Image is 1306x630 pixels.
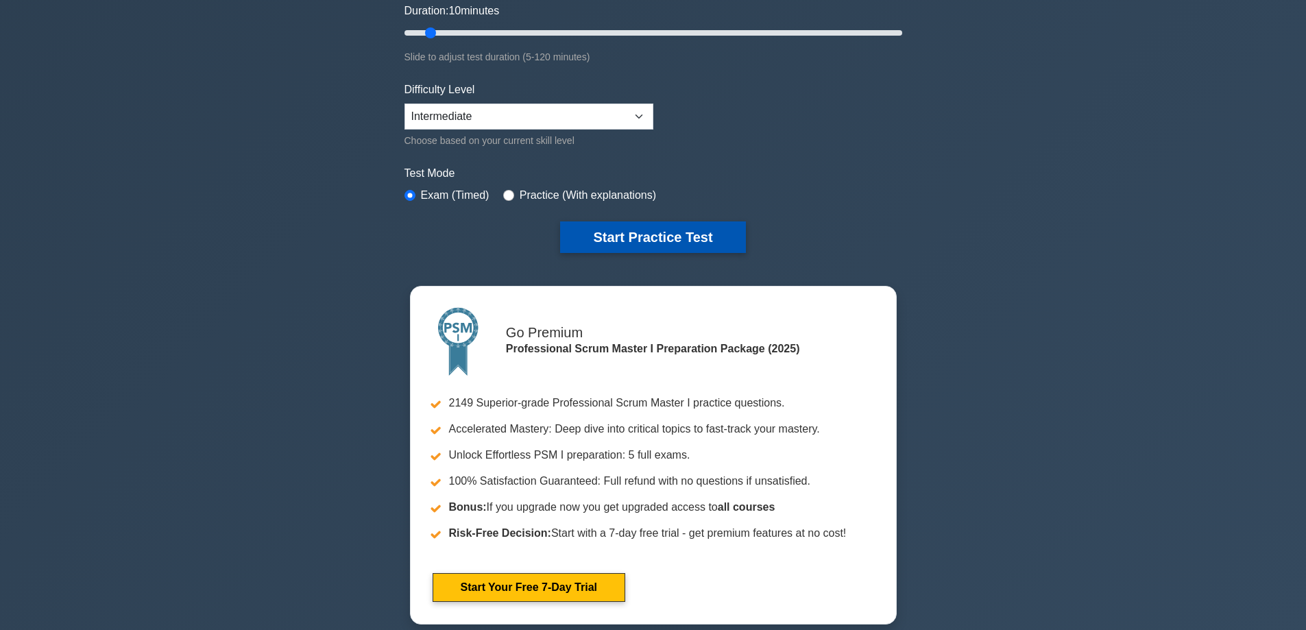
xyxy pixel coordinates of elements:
label: Exam (Timed) [421,187,489,204]
span: 10 [448,5,461,16]
button: Start Practice Test [560,221,745,253]
label: Practice (With explanations) [520,187,656,204]
label: Duration: minutes [404,3,500,19]
label: Difficulty Level [404,82,475,98]
label: Test Mode [404,165,902,182]
div: Slide to adjust test duration (5-120 minutes) [404,49,902,65]
a: Start Your Free 7-Day Trial [433,573,625,602]
div: Choose based on your current skill level [404,132,653,149]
